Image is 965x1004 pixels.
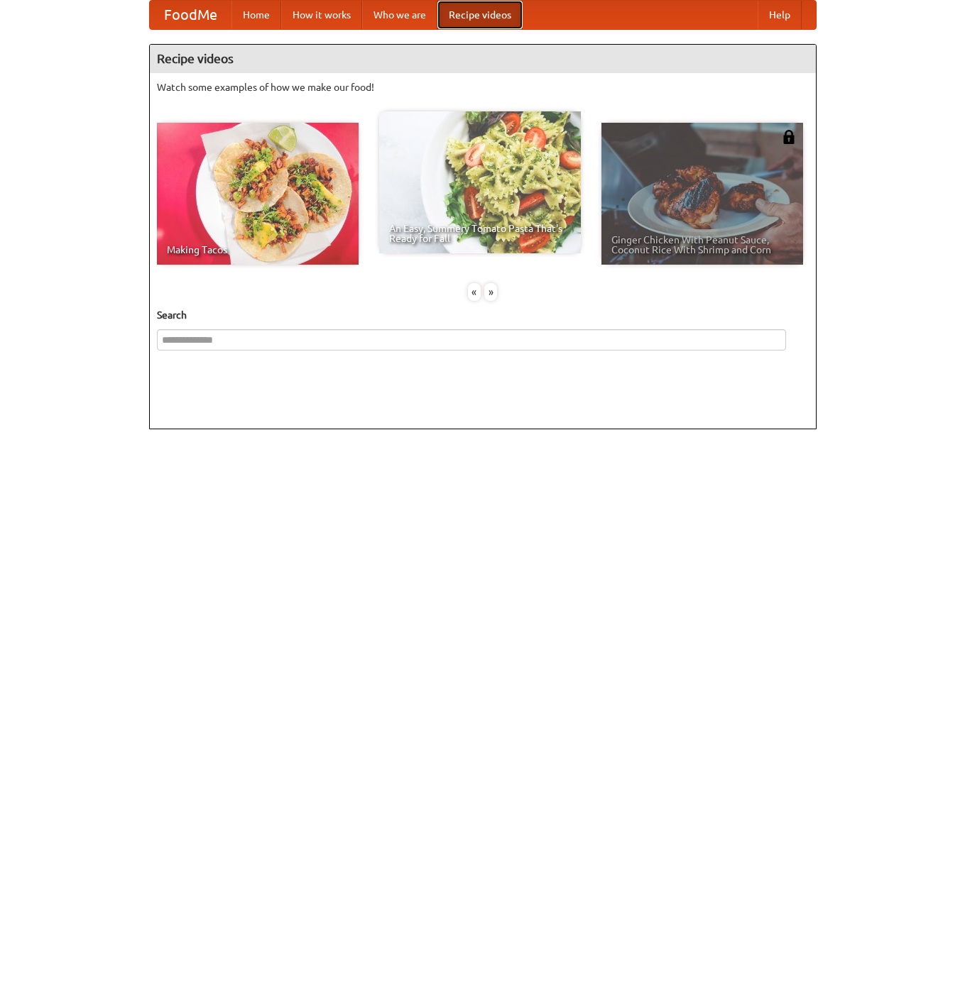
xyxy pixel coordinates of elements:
h4: Recipe videos [150,45,816,73]
p: Watch some examples of how we make our food! [157,80,809,94]
a: FoodMe [150,1,231,29]
a: Recipe videos [437,1,523,29]
span: An Easy, Summery Tomato Pasta That's Ready for Fall [389,224,571,243]
img: 483408.png [782,130,796,144]
a: Help [758,1,802,29]
a: Who we are [362,1,437,29]
a: Home [231,1,281,29]
a: An Easy, Summery Tomato Pasta That's Ready for Fall [379,111,581,253]
div: » [484,283,497,301]
div: « [468,283,481,301]
a: Making Tacos [157,123,359,265]
h5: Search [157,308,809,322]
span: Making Tacos [167,245,349,255]
a: How it works [281,1,362,29]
